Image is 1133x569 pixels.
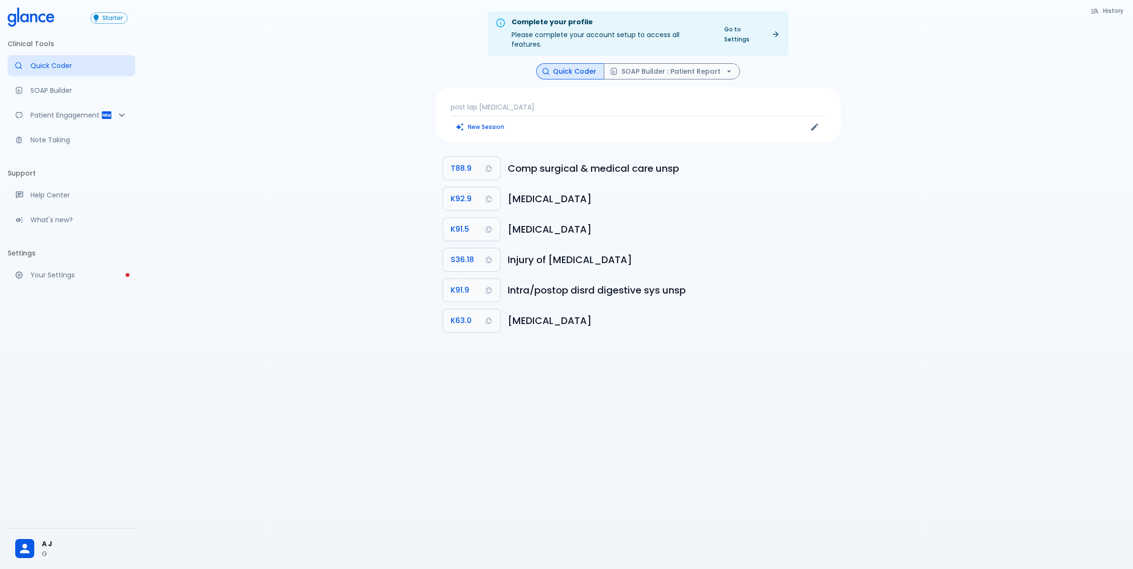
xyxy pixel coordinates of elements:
[508,252,833,267] h6: Injury of bile duct
[99,15,127,22] span: Starter
[604,63,740,80] button: SOAP Builder : Patient Report
[30,86,128,95] p: SOAP Builder
[808,120,822,134] button: Edit
[8,105,135,126] div: Patient Reports & Referrals
[451,284,469,297] span: K91.9
[8,242,135,265] li: Settings
[451,120,510,134] button: Clears all inputs and results.
[719,22,785,46] a: Go to Settings
[1086,4,1129,18] button: History
[443,309,500,332] button: Copy Code K63.0 to clipboard
[508,191,833,206] h6: Disease of digestive system, unspecified
[451,162,472,175] span: T88.9
[451,223,469,236] span: K91.5
[451,314,472,327] span: K63.0
[8,532,135,565] div: A JG
[30,135,128,145] p: Note Taking
[443,279,500,302] button: Copy Code K91.9 to clipboard
[90,12,128,24] button: Starter
[443,157,500,180] button: Copy Code T88.9 to clipboard
[451,102,826,112] p: post lap [MEDICAL_DATA]
[90,12,135,24] a: Click to view or change your subscription
[8,265,135,285] a: Please complete account setup
[42,549,128,559] p: G
[42,539,128,549] span: A J
[8,80,135,101] a: Docugen: Compose a clinical documentation in seconds
[508,283,833,298] h6: Intraoperative and postprocedural disorder of digestive system, unspecified
[508,313,833,328] h6: Abscess of intestine
[451,253,474,266] span: S36.18
[30,110,101,120] p: Patient Engagement
[512,14,711,53] div: Please complete your account setup to access all features.
[508,161,833,176] h6: Complication of surgical and medical care, unspecified
[8,162,135,185] li: Support
[443,218,500,241] button: Copy Code K91.5 to clipboard
[443,187,500,210] button: Copy Code K92.9 to clipboard
[443,248,500,271] button: Copy Code S36.18 to clipboard
[30,190,128,200] p: Help Center
[508,222,833,237] h6: Postcholecystectomy syndrome
[536,63,604,80] button: Quick Coder
[512,17,711,28] div: Complete your profile
[30,270,128,280] p: Your Settings
[8,32,135,55] li: Clinical Tools
[30,215,128,225] p: What's new?
[8,55,135,76] a: Moramiz: Find ICD10AM codes instantly
[8,129,135,150] a: Advanced note-taking
[8,185,135,206] a: Get help from our support team
[30,61,128,70] p: Quick Coder
[451,192,472,206] span: K92.9
[8,209,135,230] div: Recent updates and feature releases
